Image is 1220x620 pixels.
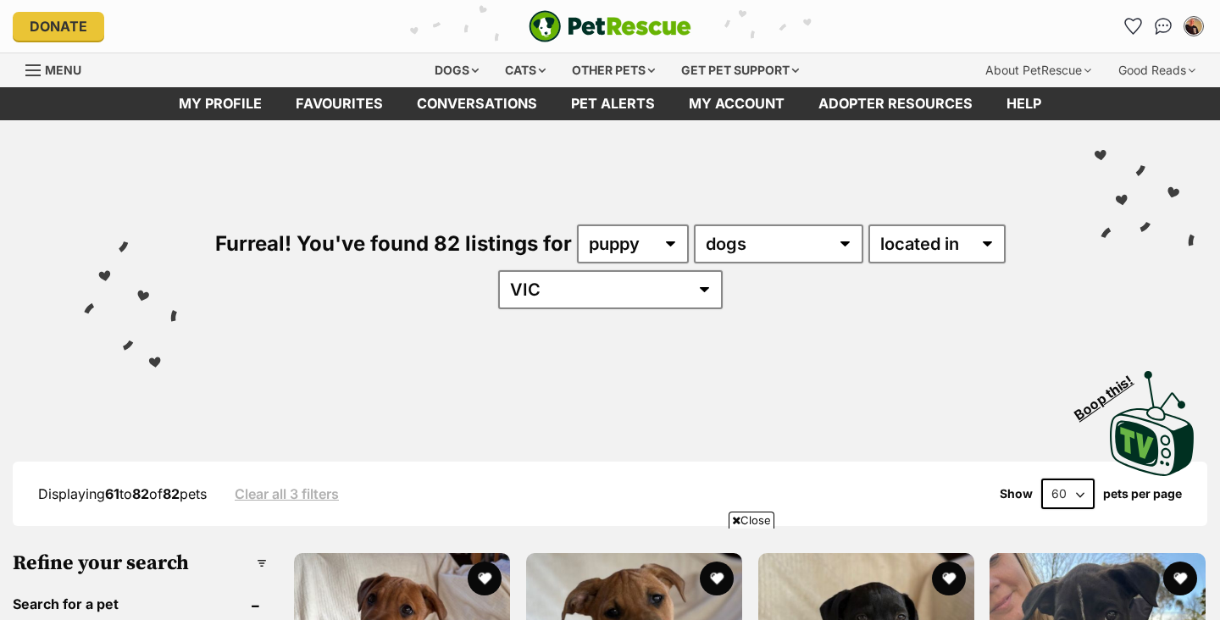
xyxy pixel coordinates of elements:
[1113,561,1203,612] iframe: Help Scout Beacon - Open
[423,53,491,87] div: Dogs
[1180,13,1207,40] button: My account
[1155,18,1173,35] img: chat-41dd97257d64d25036548639549fe6c8038ab92f7586957e7f3b1b290dea8141.svg
[973,53,1103,87] div: About PetRescue
[13,596,267,612] header: Search for a pet
[990,87,1058,120] a: Help
[672,87,801,120] a: My account
[13,12,104,41] a: Donate
[1106,53,1207,87] div: Good Reads
[235,486,339,501] a: Clear all 3 filters
[1110,371,1195,476] img: PetRescue TV logo
[801,87,990,120] a: Adopter resources
[669,53,811,87] div: Get pet support
[1185,18,1202,35] img: David Avery profile pic
[162,87,279,120] a: My profile
[1072,362,1150,423] span: Boop this!
[1110,356,1195,479] a: Boop this!
[1103,487,1182,501] label: pets per page
[1119,13,1146,40] a: Favourites
[105,485,119,502] strong: 61
[25,53,93,84] a: Menu
[45,63,81,77] span: Menu
[132,485,149,502] strong: 82
[279,87,400,120] a: Favourites
[1000,487,1033,501] span: Show
[199,535,1021,612] iframe: Advertisement
[729,512,774,529] span: Close
[560,53,667,87] div: Other pets
[163,485,180,502] strong: 82
[215,231,572,256] span: Furreal! You've found 82 listings for
[529,10,691,42] a: PetRescue
[400,87,554,120] a: conversations
[38,485,207,502] span: Displaying to of pets
[493,53,557,87] div: Cats
[554,87,672,120] a: Pet alerts
[13,551,267,575] h3: Refine your search
[1150,13,1177,40] a: Conversations
[529,10,691,42] img: logo-e224e6f780fb5917bec1dbf3a21bbac754714ae5b6737aabdf751b685950b380.svg
[1119,13,1207,40] ul: Account quick links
